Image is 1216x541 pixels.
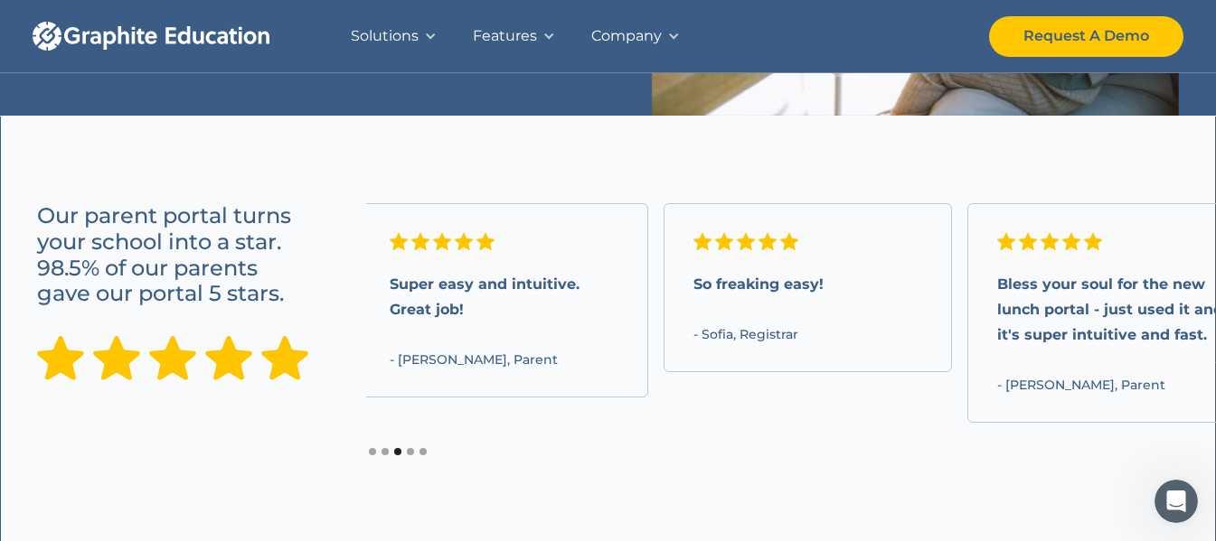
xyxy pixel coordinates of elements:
div: Solutions [351,23,419,49]
div: 4 of 5 [664,203,967,372]
img: Five Star [693,233,798,250]
div: - [PERSON_NAME], Parent [390,352,558,368]
div: Show slide 1 of 5 [369,448,376,455]
strong: So freaking easy! [693,275,824,293]
img: Five Star [997,233,1102,250]
h3: Our parent portal turns your school into a star. 98.5% of our parents gave our portal 5 stars. [37,203,308,307]
div: - [PERSON_NAME], Parent [997,378,1165,393]
div: Request A Demo [1023,23,1149,49]
div: 3 of 5 [360,203,664,397]
div: Show slide 2 of 5 [382,448,389,455]
iframe: Intercom live chat [1155,480,1198,523]
a: Request A Demo [989,16,1183,57]
div: Show slide 3 of 5 [394,448,401,455]
div: Features [473,23,537,49]
img: Five Star [390,233,495,250]
div: - Sofia, Registrar [693,327,798,342]
div: Company [591,23,662,49]
img: Five Star [37,336,308,380]
div: Show slide 5 of 5 [419,448,427,455]
strong: Super easy and intuitive. Great job! [390,275,580,318]
div: Show slide 4 of 5 [407,448,414,455]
